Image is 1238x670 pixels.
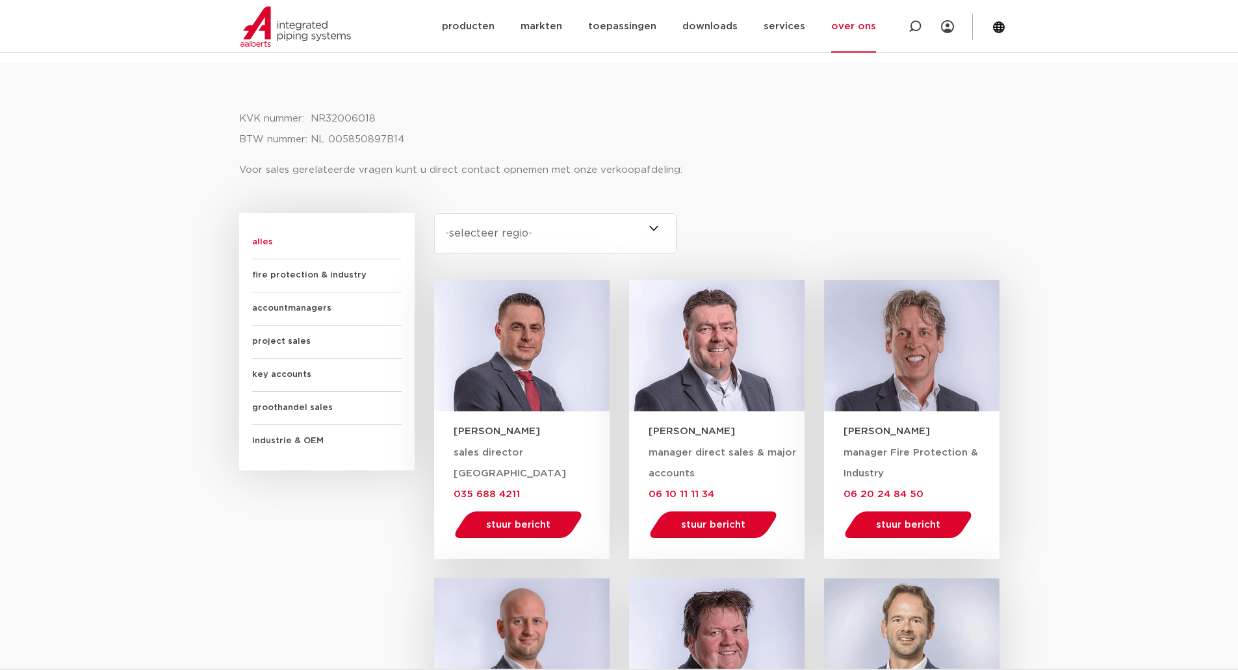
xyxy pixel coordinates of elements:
h3: [PERSON_NAME] [454,424,610,438]
span: key accounts [252,359,402,392]
span: manager direct sales & major accounts [649,448,796,478]
span: project sales [252,326,402,359]
h3: [PERSON_NAME] [844,424,999,438]
span: alles [252,226,402,259]
span: fire protection & industry [252,259,402,292]
span: 06 10 11 11 34 [649,489,714,499]
a: 035 688 4211 [454,489,520,499]
h3: [PERSON_NAME] [649,424,805,438]
span: industrie & OEM [252,425,402,457]
span: accountmanagers [252,292,402,326]
p: KVK nummer: NR32006018 BTW nummer: NL 005850897B14 [239,109,999,150]
span: stuur bericht [876,520,940,530]
a: 06 10 11 11 34 [649,489,714,499]
span: manager Fire Protection & Industry [844,448,978,478]
span: groothandel sales [252,392,402,425]
span: 035 688 4211 [454,489,520,499]
span: stuur bericht [486,520,550,530]
span: stuur bericht [681,520,745,530]
span: 06 20 24 84 50 [844,489,923,499]
a: 06 20 24 84 50 [844,489,923,499]
span: sales director [GEOGRAPHIC_DATA] [454,448,566,478]
p: Voor sales gerelateerde vragen kunt u direct contact opnemen met onze verkoopafdeling: [239,160,999,181]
